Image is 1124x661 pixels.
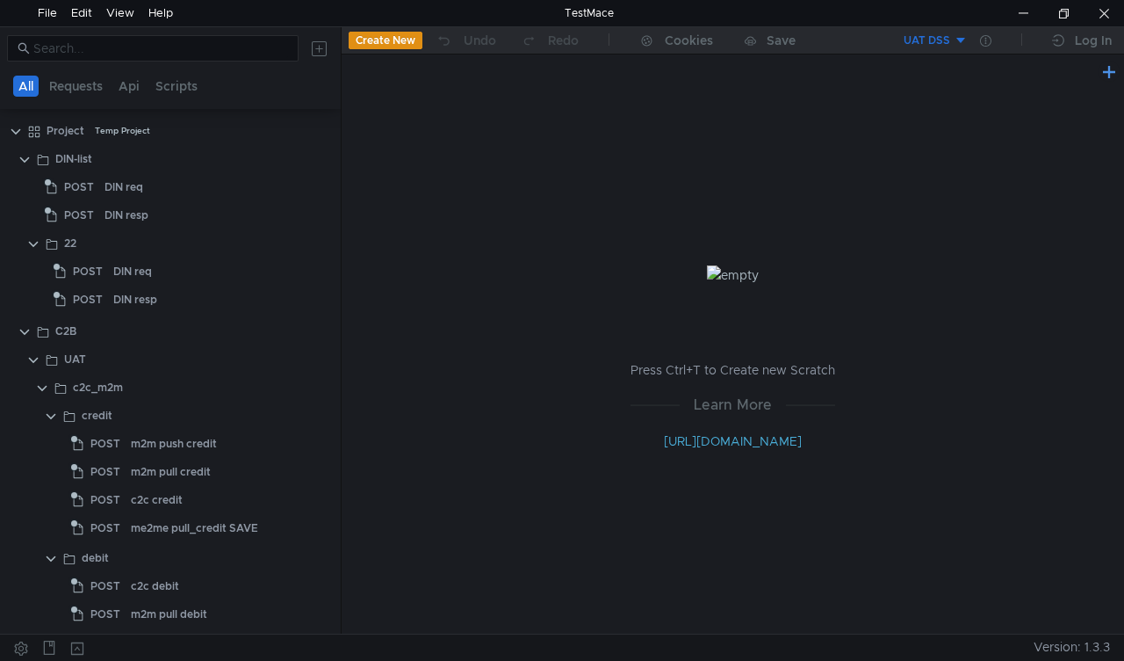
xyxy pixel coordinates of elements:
button: UAT DSS [846,26,968,54]
span: POST [64,174,94,200]
div: Project [47,118,84,144]
span: POST [90,515,120,541]
div: Cookies [665,30,713,51]
div: С2B [55,318,76,345]
div: me2me pull_credit SAVE [131,515,258,541]
span: Version: 1.3.3 [1034,635,1110,660]
div: c2c credit [131,487,183,513]
span: POST [90,573,120,599]
span: POST [90,459,120,485]
button: Undo [422,27,508,54]
span: POST [73,287,103,313]
div: c2c_m2m [73,374,123,401]
div: Undo [464,30,496,51]
div: Log In [1075,30,1112,51]
div: DIN req [104,174,143,200]
div: credit [82,403,112,429]
div: m2m pull credit [131,459,211,485]
img: empty [707,265,759,285]
span: POST [90,601,120,628]
div: 22 [64,230,76,257]
button: Api [113,76,145,97]
div: m2m push credit [131,431,217,457]
div: debit [82,545,109,571]
div: DIN req [113,258,152,285]
div: Save [767,34,796,47]
div: UAT [64,346,86,373]
div: DIN-list [55,146,92,172]
div: c2c debit [131,573,179,599]
div: DIN resp [113,287,157,313]
div: Redo [548,30,579,51]
span: POST [90,487,120,513]
div: UAT DSS [904,33,950,49]
button: Scripts [150,76,203,97]
div: direct_debit_payment [73,633,189,659]
a: [URL][DOMAIN_NAME] [664,433,802,449]
button: Create New [349,32,422,49]
button: Redo [508,27,591,54]
div: m2m pull debit [131,601,207,628]
span: POST [64,202,94,229]
span: POST [90,431,120,457]
span: Learn More [680,394,786,416]
div: Temp Project [95,118,150,144]
button: All [13,76,39,97]
p: Press Ctrl+T to Create new Scratch [630,360,835,381]
div: DIN resp [104,202,148,229]
input: Search... [33,39,288,58]
span: POST [73,258,103,285]
button: Requests [44,76,108,97]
